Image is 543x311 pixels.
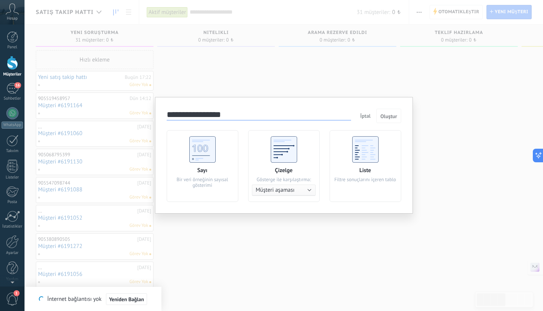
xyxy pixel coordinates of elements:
button: İptal [357,110,374,122]
button: Oluştur [376,109,401,123]
span: Hesap [7,16,18,21]
span: 1 [14,290,20,296]
span: Yeniden Bağlan [109,297,144,302]
div: Posta [2,200,23,205]
div: Gösterge ile karşılaştırma: [256,177,311,182]
div: Müşteriler [2,72,23,77]
span: İptal [360,112,371,119]
div: Takvim [2,149,23,154]
span: Oluştur [380,114,397,119]
span: 16 [14,82,21,88]
div: Filtre sonuçlarını içeren tablo [334,177,396,182]
div: İnternet bağlantısı yok [39,293,147,305]
button: Yeniden Bağlan [106,293,147,305]
div: WhatsApp [2,122,23,129]
div: Sohbetler [2,96,23,101]
div: Listeler [2,175,23,180]
div: Bir veri örneğinin sayısal gösterimi [170,177,234,188]
div: Liste [359,167,371,174]
div: Panel [2,45,23,50]
div: İstatistikler [2,224,23,229]
div: Sayı [197,167,207,174]
button: Müşteri aşaması [252,185,316,196]
div: Ayarlar [2,251,23,256]
div: Çizelge [275,167,293,174]
span: Müşteri aşaması [256,186,295,194]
